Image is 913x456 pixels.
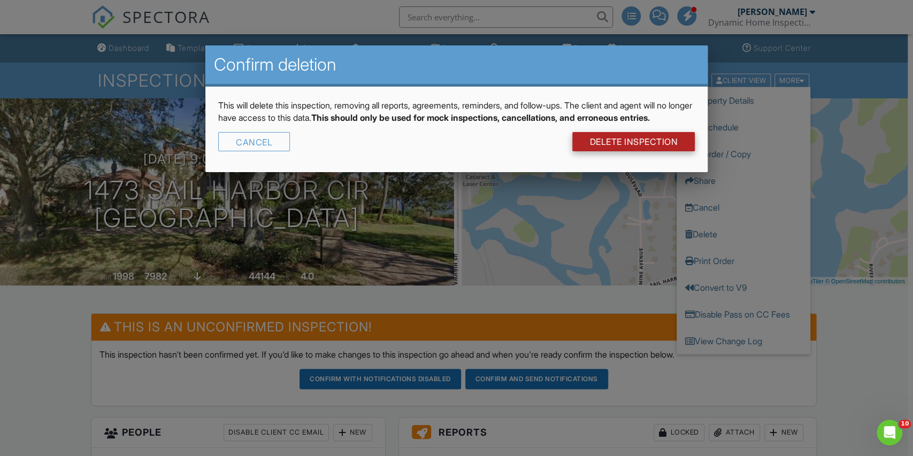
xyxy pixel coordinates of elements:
div: Cancel [218,132,290,151]
strong: This should only be used for mock inspections, cancellations, and erroneous entries. [311,112,650,123]
span: 10 [899,420,911,428]
iframe: Intercom live chat [877,420,902,445]
a: DELETE Inspection [572,132,695,151]
h2: Confirm deletion [214,54,699,75]
p: This will delete this inspection, removing all reports, agreements, reminders, and follow-ups. Th... [218,99,695,123]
